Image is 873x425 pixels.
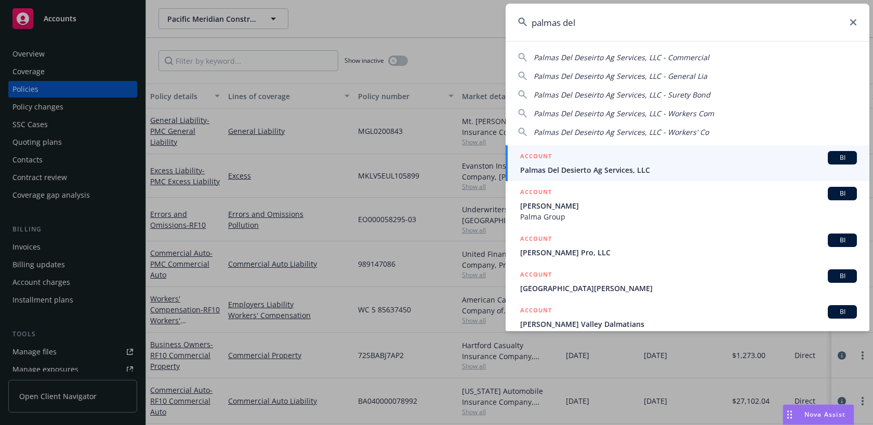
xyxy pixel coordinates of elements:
[534,108,714,118] span: Palmas Del Deseirto Ag Services, LLC - Workers Com
[520,187,552,199] h5: ACCOUNT
[520,164,857,175] span: Palmas Del Desierto Ag Services, LLC
[832,307,853,317] span: BI
[520,305,552,318] h5: ACCOUNT
[832,271,853,281] span: BI
[520,269,552,282] h5: ACCOUNT
[534,52,709,62] span: Palmas Del Deseirto Ag Services, LLC - Commercial
[520,234,552,246] h5: ACCOUNT
[520,200,857,211] span: [PERSON_NAME]
[506,4,869,41] input: Search...
[832,236,853,245] span: BI
[534,127,709,137] span: Palmas Del Deseirto Ag Services, LLC - Workers' Co
[783,404,854,425] button: Nova Assist
[520,319,857,330] span: [PERSON_NAME] Valley Dalmatians
[506,228,869,264] a: ACCOUNTBI[PERSON_NAME] Pro, LLC
[832,189,853,198] span: BI
[520,151,552,163] h5: ACCOUNT
[506,264,869,299] a: ACCOUNTBI[GEOGRAPHIC_DATA][PERSON_NAME]
[783,405,796,424] div: Drag to move
[506,145,869,181] a: ACCOUNTBIPalmas Del Desierto Ag Services, LLC
[520,283,857,294] span: [GEOGRAPHIC_DATA][PERSON_NAME]
[520,211,857,222] span: Palma Group
[520,247,857,258] span: [PERSON_NAME] Pro, LLC
[804,410,845,419] span: Nova Assist
[506,181,869,228] a: ACCOUNTBI[PERSON_NAME]Palma Group
[534,71,707,81] span: Palmas Del Deseirto Ag Services, LLC - General Lia
[832,153,853,162] span: BI
[534,90,710,100] span: Palmas Del Deseirto Ag Services, LLC - Surety Bond
[506,299,869,335] a: ACCOUNTBI[PERSON_NAME] Valley Dalmatians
